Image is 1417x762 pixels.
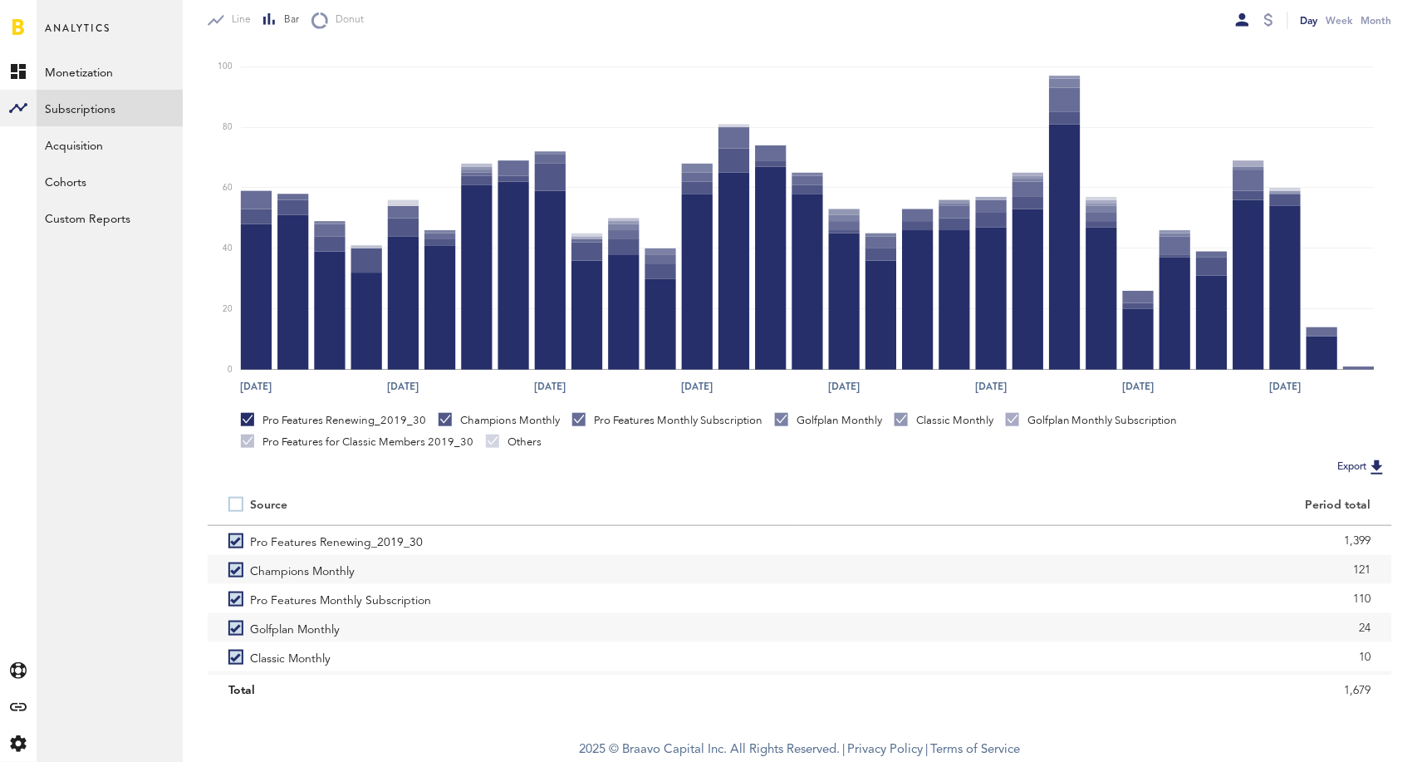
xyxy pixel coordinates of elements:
text: [DATE] [829,380,860,395]
button: Export [1333,456,1392,478]
div: Others [486,435,542,450]
a: Custom Reports [37,199,183,236]
text: [DATE] [976,380,1008,395]
span: Donut [328,13,364,27]
div: 121 [821,558,1371,583]
a: Monetization [37,53,183,90]
div: 10 [821,645,1371,670]
div: Total [228,678,779,703]
span: Golfplan Monthly [250,613,340,642]
text: 40 [223,245,233,253]
div: Classic Monthly [895,413,993,428]
text: 80 [223,124,233,132]
span: Classic Monthly [250,642,331,671]
text: [DATE] [682,380,713,395]
a: Subscriptions [37,90,183,126]
div: Day [1301,12,1318,29]
span: Bar [277,13,299,27]
div: 110 [821,587,1371,612]
span: Pro Features Monthly Subscription [250,584,431,613]
img: Export [1367,457,1387,477]
div: 6 [821,674,1371,699]
span: Golfplan Monthly Subscription [250,671,409,701]
a: Terms of Service [931,744,1021,756]
text: 100 [218,63,233,71]
div: 24 [821,616,1371,641]
div: Golfplan Monthly [775,413,882,428]
text: [DATE] [535,380,566,395]
div: Champions Monthly [439,413,560,428]
div: 1,679 [821,678,1371,703]
div: Source [250,499,287,513]
div: Week [1326,12,1353,29]
div: Pro Features Renewing_2019_30 [241,413,426,428]
text: [DATE] [1270,380,1302,395]
span: Champions Monthly [250,555,355,584]
div: Period total [821,499,1371,513]
span: Analytics [45,18,110,53]
a: Acquisition [37,126,183,163]
text: [DATE] [241,380,272,395]
div: Pro Features for Classic Members 2019_30 [241,435,473,450]
div: Month [1361,12,1392,29]
a: Privacy Policy [848,744,924,756]
text: [DATE] [1123,380,1155,395]
span: Support [35,12,95,27]
div: 1,399 [821,528,1371,553]
text: 20 [223,306,233,314]
div: Pro Features Monthly Subscription [572,413,762,428]
span: Line [224,13,251,27]
div: Golfplan Monthly Subscription [1006,413,1178,428]
text: 60 [223,184,233,193]
a: Cohorts [37,163,183,199]
span: Pro Features Renewing_2019_30 [250,526,423,555]
text: 0 [228,366,233,375]
text: [DATE] [388,380,419,395]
